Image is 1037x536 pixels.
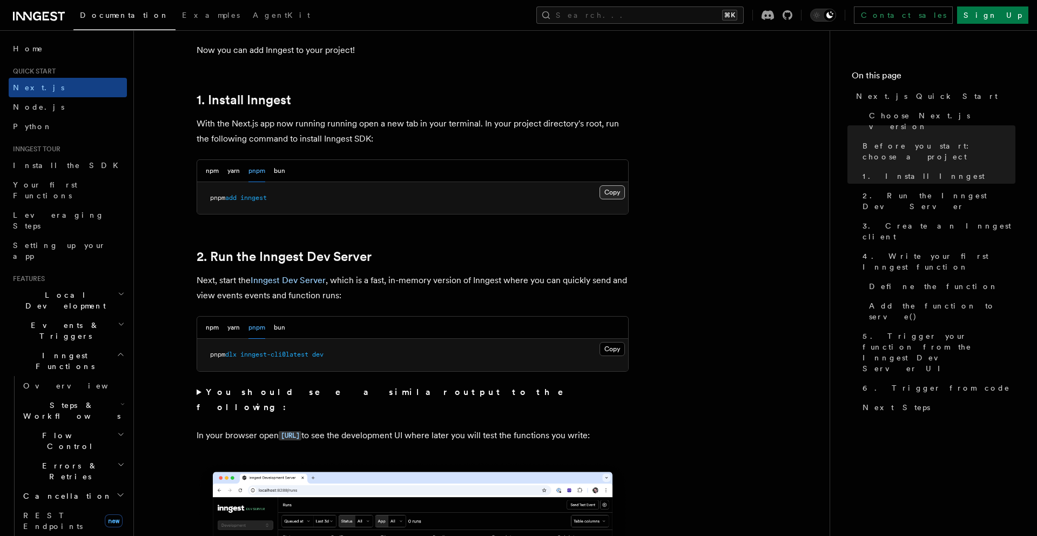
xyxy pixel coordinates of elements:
[279,430,301,440] a: [URL]
[19,506,127,536] a: REST Endpointsnew
[248,160,265,182] button: pnpm
[279,431,301,440] code: [URL]
[73,3,176,30] a: Documentation
[865,277,1015,296] a: Define the function
[858,216,1015,246] a: 3. Create an Inngest client
[19,396,127,426] button: Steps & Workflows
[227,160,240,182] button: yarn
[852,86,1015,106] a: Next.js Quick Start
[854,6,953,24] a: Contact sales
[197,385,629,415] summary: You should see a similar output to the following:
[9,285,127,316] button: Local Development
[19,491,112,501] span: Cancellation
[206,160,219,182] button: npm
[863,383,1010,393] span: 6. Trigger from code
[197,428,629,444] p: In your browser open to see the development UI where later you will test the functions you write:
[274,317,285,339] button: bun
[19,456,127,486] button: Errors & Retries
[863,190,1015,212] span: 2. Run the Inngest Dev Server
[858,246,1015,277] a: 4. Write your first Inngest function
[13,241,106,260] span: Setting up your app
[251,275,326,285] a: Inngest Dev Server
[9,274,45,283] span: Features
[9,39,127,58] a: Home
[225,194,237,202] span: add
[810,9,836,22] button: Toggle dark mode
[197,92,291,108] a: 1. Install Inngest
[863,140,1015,162] span: Before you start: choose a project
[182,11,240,19] span: Examples
[536,6,744,24] button: Search...⌘K
[13,103,64,111] span: Node.js
[19,430,117,452] span: Flow Control
[858,186,1015,216] a: 2. Run the Inngest Dev Server
[19,426,127,456] button: Flow Control
[865,106,1015,136] a: Choose Next.js version
[197,273,629,303] p: Next, start the , which is a fast, in-memory version of Inngest where you can quickly send and vi...
[240,351,308,358] span: inngest-cli@latest
[13,122,52,131] span: Python
[852,69,1015,86] h4: On this page
[13,211,104,230] span: Leveraging Steps
[9,145,60,153] span: Inngest tour
[210,351,225,358] span: pnpm
[9,97,127,117] a: Node.js
[197,249,372,264] a: 2. Run the Inngest Dev Server
[197,387,578,412] strong: You should see a similar output to the following:
[105,514,123,527] span: new
[869,281,998,292] span: Define the function
[9,78,127,97] a: Next.js
[863,171,985,182] span: 1. Install Inngest
[240,194,267,202] span: inngest
[863,220,1015,242] span: 3. Create an Inngest client
[858,378,1015,398] a: 6. Trigger from code
[9,290,118,311] span: Local Development
[19,486,127,506] button: Cancellation
[227,317,240,339] button: yarn
[600,342,625,356] button: Copy
[23,381,134,390] span: Overview
[9,67,56,76] span: Quick start
[863,331,1015,374] span: 5. Trigger your function from the Inngest Dev Server UI
[206,317,219,339] button: npm
[858,326,1015,378] a: 5. Trigger your function from the Inngest Dev Server UI
[13,180,77,200] span: Your first Functions
[19,460,117,482] span: Errors & Retries
[246,3,317,29] a: AgentKit
[9,156,127,175] a: Install the SDK
[858,136,1015,166] a: Before you start: choose a project
[9,320,118,341] span: Events & Triggers
[957,6,1028,24] a: Sign Up
[19,400,120,421] span: Steps & Workflows
[13,83,64,92] span: Next.js
[23,511,83,531] span: REST Endpoints
[197,116,629,146] p: With the Next.js app now running running open a new tab in your terminal. In your project directo...
[80,11,169,19] span: Documentation
[19,376,127,396] a: Overview
[865,296,1015,326] a: Add the function to serve()
[9,175,127,205] a: Your first Functions
[210,194,225,202] span: pnpm
[274,160,285,182] button: bun
[858,166,1015,186] a: 1. Install Inngest
[13,43,43,54] span: Home
[600,185,625,199] button: Copy
[9,205,127,236] a: Leveraging Steps
[176,3,246,29] a: Examples
[312,351,324,358] span: dev
[722,10,737,21] kbd: ⌘K
[248,317,265,339] button: pnpm
[9,117,127,136] a: Python
[197,43,629,58] p: Now you can add Inngest to your project!
[225,351,237,358] span: dlx
[858,398,1015,417] a: Next Steps
[9,350,117,372] span: Inngest Functions
[856,91,998,102] span: Next.js Quick Start
[13,161,125,170] span: Install the SDK
[863,251,1015,272] span: 4. Write your first Inngest function
[253,11,310,19] span: AgentKit
[863,402,930,413] span: Next Steps
[869,110,1015,132] span: Choose Next.js version
[9,316,127,346] button: Events & Triggers
[9,236,127,266] a: Setting up your app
